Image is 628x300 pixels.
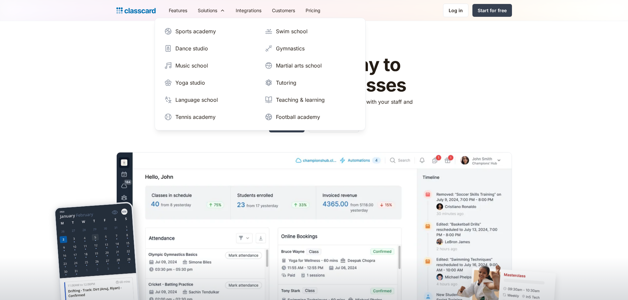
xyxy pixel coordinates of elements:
div: Tutoring [276,79,296,87]
a: Customers [267,3,300,18]
div: Music school [175,62,208,69]
a: Swim school [262,25,359,38]
div: Log in [449,7,463,14]
div: Language school [175,96,218,104]
a: Log in [443,4,468,17]
a: Integrations [230,3,267,18]
div: Martial arts school [276,62,322,69]
div: Start for free [478,7,507,14]
a: Teaching & learning [262,93,359,106]
div: Sports academy [175,27,216,35]
div: Yoga studio [175,79,205,87]
div: Dance studio [175,44,208,52]
a: Gymnastics [262,42,359,55]
a: Start for free [472,4,512,17]
div: Gymnastics [276,44,305,52]
div: Swim school [276,27,308,35]
div: Football academy [276,113,320,121]
div: Solutions [198,7,217,14]
div: Tennis academy [175,113,216,121]
a: Music school [162,59,258,72]
a: home [116,6,156,15]
a: Language school [162,93,258,106]
a: Sports academy [162,25,258,38]
a: Pricing [300,3,326,18]
div: Teaching & learning [276,96,325,104]
a: Tutoring [262,76,359,89]
a: Martial arts school [262,59,359,72]
div: Solutions [193,3,230,18]
a: Yoga studio [162,76,258,89]
a: Tennis academy [162,110,258,123]
a: Football academy [262,110,359,123]
a: Features [164,3,193,18]
nav: Solutions [155,18,366,130]
a: Dance studio [162,42,258,55]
